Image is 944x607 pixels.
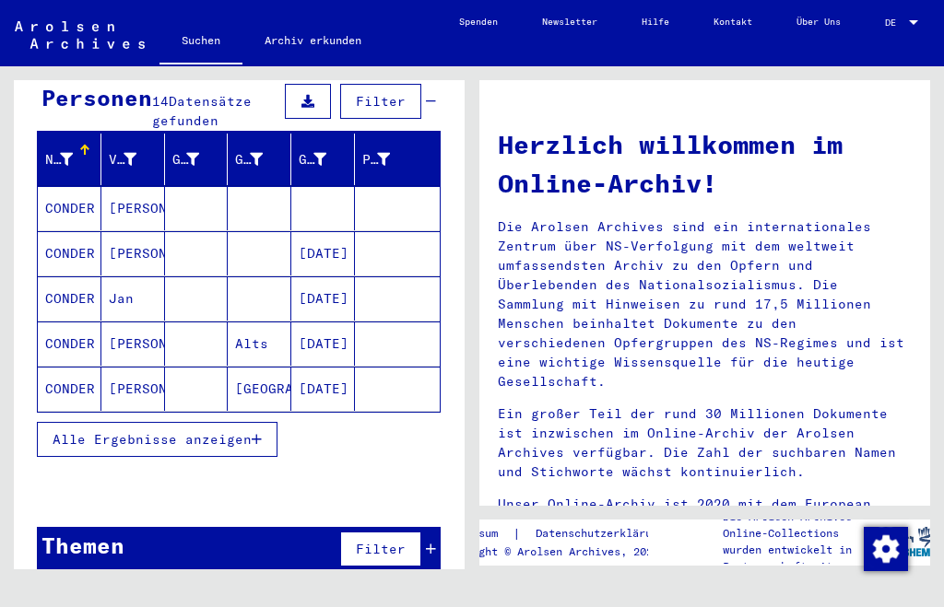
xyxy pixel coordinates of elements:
[45,150,73,169] div: Nachname
[159,18,242,66] a: Suchen
[53,431,252,448] span: Alle Ergebnisse anzeigen
[340,84,421,119] button: Filter
[723,542,874,575] p: wurden entwickelt in Partnerschaft mit
[38,231,101,275] mat-cell: CONDER
[235,150,263,169] div: Geburt‏
[291,367,355,411] mat-cell: [DATE]
[885,18,905,28] span: DE
[101,276,165,321] mat-cell: Jan
[172,150,200,169] div: Geburtsname
[291,321,355,366] mat-cell: [DATE]
[356,541,406,557] span: Filter
[101,321,165,366] mat-cell: [PERSON_NAME]
[356,93,406,110] span: Filter
[498,495,912,591] p: Unser Online-Archiv ist 2020 mit dem European Heritage Award / Europa Nostra Award 2020 ausgezeic...
[498,404,912,482] p: Ein großer Teil der rund 30 Millionen Dokumente ist inzwischen im Online-Archiv der Arolsen Archi...
[291,231,355,275] mat-cell: [DATE]
[38,186,101,230] mat-cell: CONDER
[498,125,912,203] h1: Herzlich willkommen im Online-Archiv!
[152,93,169,110] span: 14
[291,134,355,185] mat-header-cell: Geburtsdatum
[41,81,152,114] div: Personen
[228,367,291,411] mat-cell: [GEOGRAPHIC_DATA]
[362,145,418,174] div: Prisoner #
[152,93,252,129] span: Datensätze gefunden
[521,524,687,543] a: Datenschutzerklärung
[101,186,165,230] mat-cell: [PERSON_NAME]
[172,145,228,174] div: Geburtsname
[440,543,687,560] p: Copyright © Arolsen Archives, 2021
[15,21,145,49] img: Arolsen_neg.svg
[38,321,101,366] mat-cell: CONDER
[37,422,277,457] button: Alle Ergebnisse anzeigen
[101,231,165,275] mat-cell: [PERSON_NAME]
[299,150,326,169] div: Geburtsdatum
[228,321,291,366] mat-cell: Alts
[228,134,291,185] mat-header-cell: Geburt‏
[440,524,687,543] div: |
[299,145,354,174] div: Geburtsdatum
[101,134,165,185] mat-header-cell: Vorname
[864,527,908,571] img: Zustimmung ändern
[235,145,290,174] div: Geburt‏
[101,367,165,411] mat-cell: [PERSON_NAME]
[355,134,440,185] mat-header-cell: Prisoner #
[109,150,136,169] div: Vorname
[41,529,124,562] div: Themen
[498,217,912,391] p: Die Arolsen Archives sind ein internationales Zentrum über NS-Verfolgung mit dem weltweit umfasse...
[291,276,355,321] mat-cell: [DATE]
[109,145,164,174] div: Vorname
[723,508,874,542] p: Die Arolsen Archives Online-Collections
[45,145,100,174] div: Nachname
[38,367,101,411] mat-cell: CONDER
[362,150,390,169] div: Prisoner #
[242,18,383,63] a: Archiv erkunden
[38,276,101,321] mat-cell: CONDER
[165,134,229,185] mat-header-cell: Geburtsname
[340,531,421,566] button: Filter
[38,134,101,185] mat-header-cell: Nachname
